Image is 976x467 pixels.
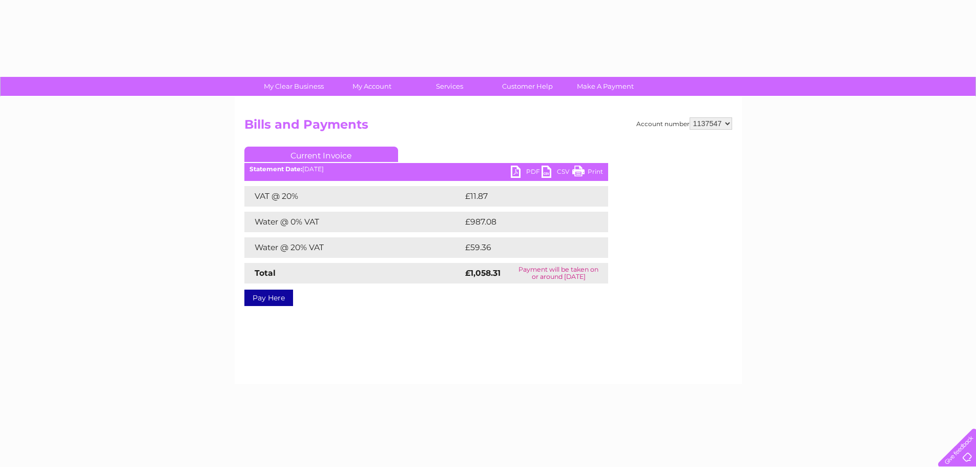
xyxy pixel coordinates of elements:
a: Print [572,166,603,180]
td: Water @ 20% VAT [244,237,463,258]
strong: £1,058.31 [465,268,501,278]
h2: Bills and Payments [244,117,732,137]
a: Make A Payment [563,77,648,96]
td: Water @ 0% VAT [244,212,463,232]
a: My Clear Business [252,77,336,96]
a: PDF [511,166,542,180]
b: Statement Date: [250,165,302,173]
a: Pay Here [244,290,293,306]
a: My Account [329,77,414,96]
a: CSV [542,166,572,180]
td: Payment will be taken on or around [DATE] [509,263,608,283]
td: £11.87 [463,186,586,207]
div: Account number [636,117,732,130]
td: VAT @ 20% [244,186,463,207]
a: Customer Help [485,77,570,96]
td: £59.36 [463,237,588,258]
div: [DATE] [244,166,608,173]
strong: Total [255,268,276,278]
td: £987.08 [463,212,590,232]
a: Current Invoice [244,147,398,162]
a: Services [407,77,492,96]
